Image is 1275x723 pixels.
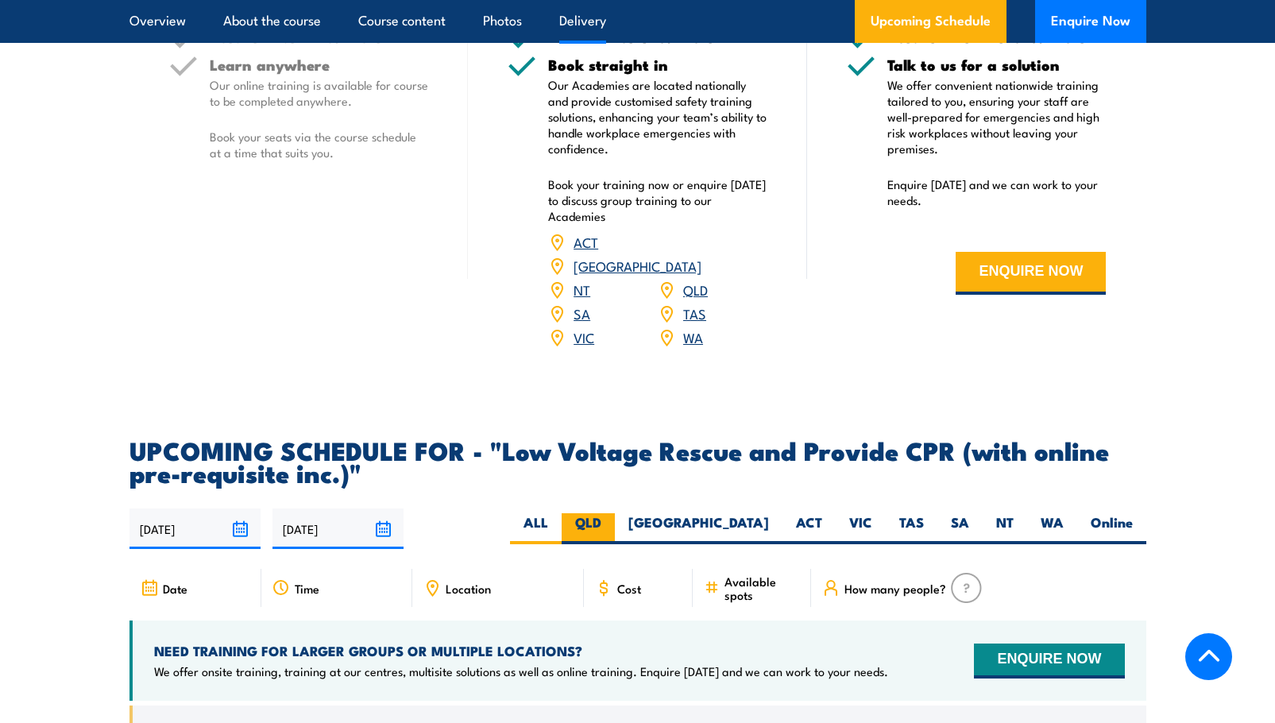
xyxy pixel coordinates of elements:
[574,232,598,251] a: ACT
[683,280,708,299] a: QLD
[154,642,888,659] h4: NEED TRAINING FOR LARGER GROUPS OR MULTIPLE LOCATIONS?
[510,513,562,544] label: ALL
[1077,513,1146,544] label: Online
[548,57,767,72] h5: Book straight in
[886,513,937,544] label: TAS
[548,176,767,224] p: Book your training now or enquire [DATE] to discuss group training to our Academies
[210,129,429,160] p: Book your seats via the course schedule at a time that suits you.
[782,513,836,544] label: ACT
[154,663,888,679] p: We offer onsite training, training at our centres, multisite solutions as well as online training...
[887,29,1107,44] h5: Best for 4 or more learners
[887,77,1107,157] p: We offer convenient nationwide training tailored to you, ensuring your staff are well-prepared fo...
[844,582,946,595] span: How many people?
[295,582,319,595] span: Time
[683,304,706,323] a: TAS
[974,644,1124,679] button: ENQUIRE NOW
[574,280,590,299] a: NT
[937,513,983,544] label: SA
[210,57,429,72] h5: Learn anywhere
[272,508,404,549] input: To date
[617,582,641,595] span: Cost
[163,582,187,595] span: Date
[724,574,800,601] span: Available spots
[548,29,767,44] h5: Best for 1 to 3 learners
[446,582,491,595] span: Location
[956,252,1106,295] button: ENQUIRE NOW
[683,327,703,346] a: WA
[210,77,429,109] p: Our online training is available for course to be completed anywhere.
[129,508,261,549] input: From date
[983,513,1027,544] label: NT
[1027,513,1077,544] label: WA
[615,513,782,544] label: [GEOGRAPHIC_DATA]
[574,327,594,346] a: VIC
[836,513,886,544] label: VIC
[562,513,615,544] label: QLD
[210,29,429,44] h5: Best for 1 to 12 learners
[574,304,590,323] a: SA
[574,256,701,275] a: [GEOGRAPHIC_DATA]
[548,77,767,157] p: Our Academies are located nationally and provide customised safety training solutions, enhancing ...
[129,439,1146,483] h2: UPCOMING SCHEDULE FOR - "Low Voltage Rescue and Provide CPR (with online pre-requisite inc.)"
[887,176,1107,208] p: Enquire [DATE] and we can work to your needs.
[887,57,1107,72] h5: Talk to us for a solution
